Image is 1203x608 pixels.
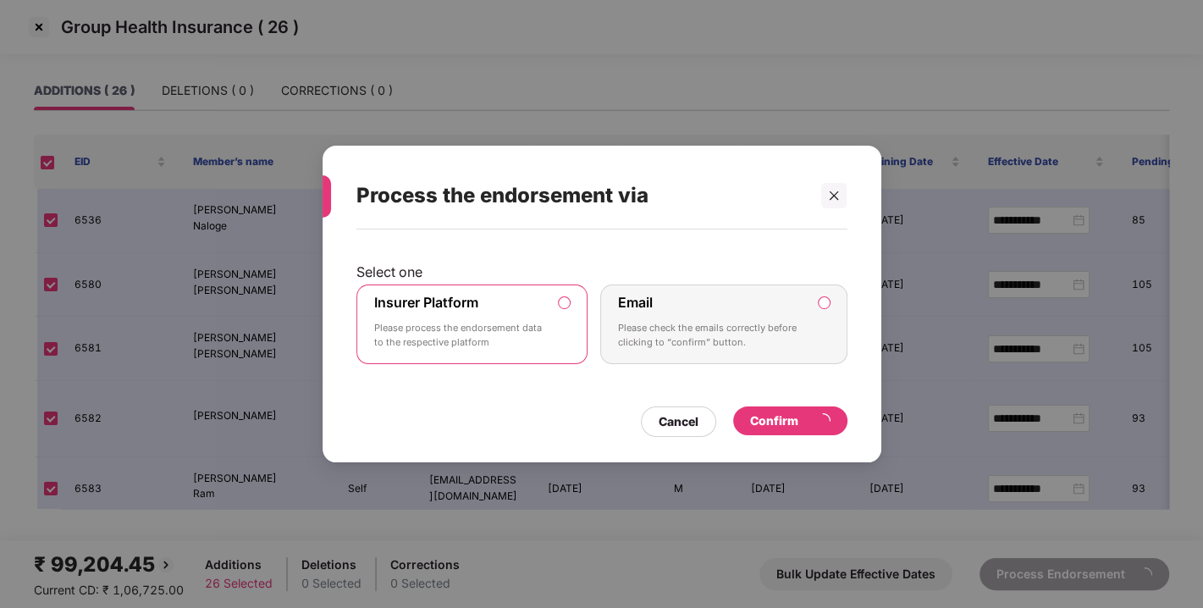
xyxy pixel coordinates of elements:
[374,321,547,351] p: Please process the endorsement data to the respective platform
[659,412,698,431] div: Cancel
[618,321,806,351] p: Please check the emails correctly before clicking to “confirm” button.
[750,412,831,430] div: Confirm
[559,297,570,308] input: Insurer PlatformPlease process the endorsement data to the respective platform
[815,413,831,428] span: loading
[374,294,478,311] label: Insurer Platform
[618,294,653,311] label: Email
[356,163,807,229] div: Process the endorsement via
[356,263,847,280] p: Select one
[828,190,840,202] span: close
[819,297,830,308] input: EmailPlease check the emails correctly before clicking to “confirm” button.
